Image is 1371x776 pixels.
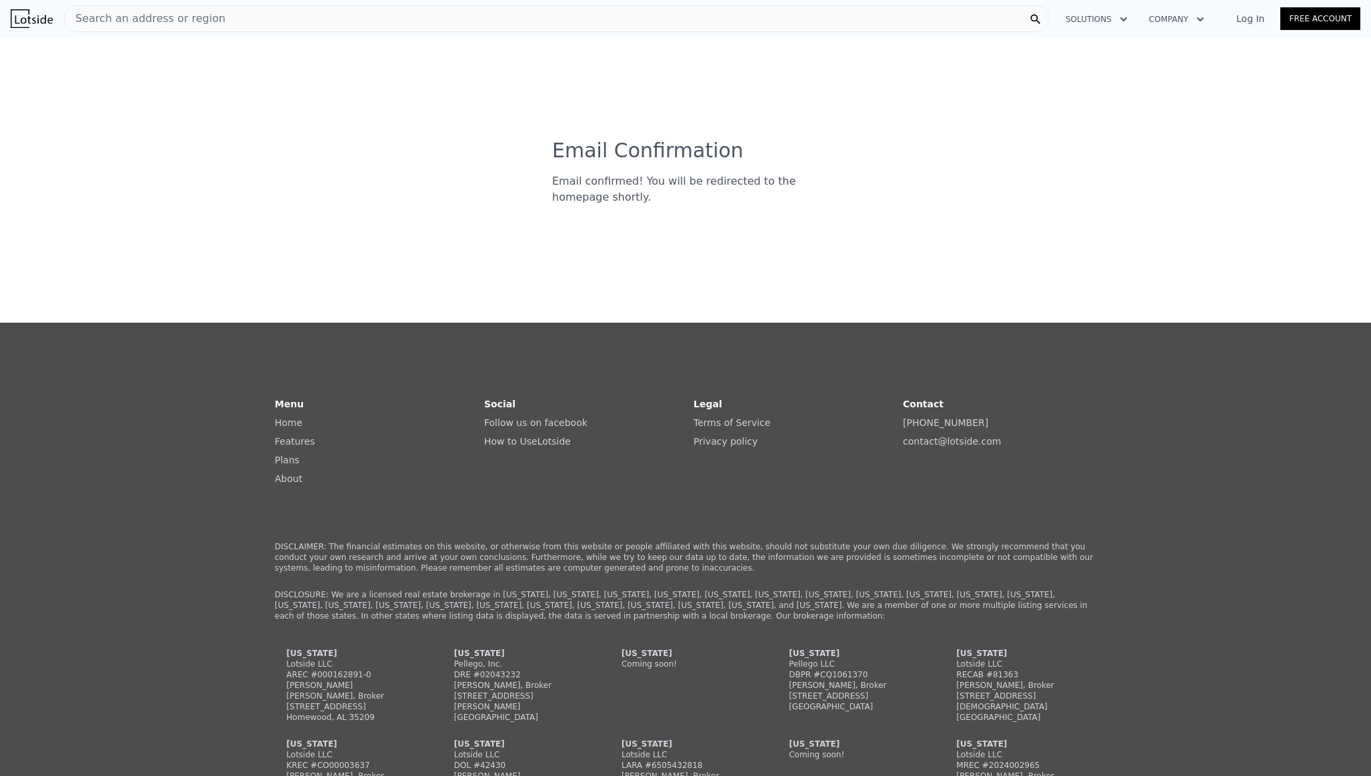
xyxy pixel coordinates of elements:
div: [US_STATE] [621,648,750,659]
div: [US_STATE] [454,648,582,659]
div: Homewood, AL 35209 [287,712,415,723]
div: DRE #02043232 [454,669,582,680]
div: [GEOGRAPHIC_DATA] [956,712,1084,723]
div: [US_STATE] [956,739,1084,749]
div: [STREET_ADDRESS][PERSON_NAME] [454,691,582,712]
p: DISCLOSURE: We are a licensed real estate brokerage in [US_STATE], [US_STATE], [US_STATE], [US_ST... [275,589,1096,621]
div: AREC #000162891-0 [287,669,415,680]
div: [STREET_ADDRESS] [287,701,415,712]
div: [GEOGRAPHIC_DATA] [789,701,917,712]
a: Free Account [1280,7,1360,30]
button: Company [1138,7,1215,31]
div: [US_STATE] [287,648,415,659]
div: Lotside LLC [454,749,582,760]
div: Lotside LLC [956,749,1084,760]
div: DOL #42430 [454,760,582,771]
a: How to UseLotside [484,436,571,447]
div: [GEOGRAPHIC_DATA] [454,712,582,723]
div: [US_STATE] [789,648,917,659]
strong: Menu [275,399,303,409]
a: [PHONE_NUMBER] [903,417,988,428]
div: [US_STATE] [621,739,750,749]
div: Coming soon! [789,749,917,760]
a: Follow us on facebook [484,417,587,428]
div: Lotside LLC [287,659,415,669]
img: Lotside [11,9,53,28]
span: Search an address or region [65,11,225,27]
p: DISCLAIMER: The financial estimates on this website, or otherwise from this website or people aff... [275,541,1096,573]
div: [STREET_ADDRESS] [789,691,917,701]
div: Pellego, Inc. [454,659,582,669]
div: DBPR #CQ1061370 [789,669,917,680]
div: Lotside LLC [621,749,750,760]
a: contact@lotside.com [903,436,1001,447]
div: Email confirmed! You will be redirected to the homepage shortly. [552,173,819,205]
a: Log In [1220,12,1280,25]
strong: Social [484,399,515,409]
div: [PERSON_NAME], Broker [956,680,1084,691]
div: MREC #2024002965 [956,760,1084,771]
strong: Contact [903,399,944,409]
div: [STREET_ADDRESS][DEMOGRAPHIC_DATA] [956,691,1084,712]
div: [PERSON_NAME], Broker [789,680,917,691]
div: Lotside LLC [287,749,415,760]
div: RECAB #81363 [956,669,1084,680]
a: Plans [275,455,299,465]
div: Coming soon! [621,659,750,669]
strong: Legal [694,399,722,409]
a: Privacy policy [694,436,758,447]
div: [US_STATE] [789,739,917,749]
div: [US_STATE] [287,739,415,749]
a: Features [275,436,315,447]
div: [PERSON_NAME] [PERSON_NAME], Broker [287,680,415,701]
a: About [275,473,302,484]
a: Home [275,417,302,428]
h3: Email Confirmation [552,139,819,163]
div: KREC #CO00003637 [287,760,415,771]
div: Lotside LLC [956,659,1084,669]
div: [PERSON_NAME], Broker [454,680,582,691]
div: LARA #6505432818 [621,760,750,771]
div: [US_STATE] [454,739,582,749]
div: [US_STATE] [956,648,1084,659]
a: Terms of Service [694,417,770,428]
div: Pellego LLC [789,659,917,669]
button: Solutions [1055,7,1138,31]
